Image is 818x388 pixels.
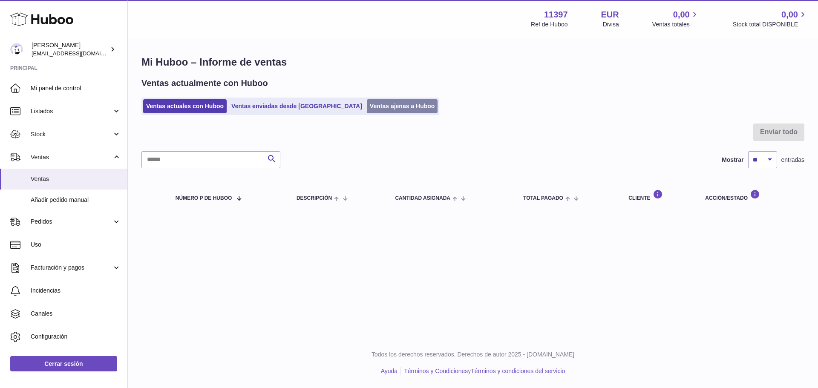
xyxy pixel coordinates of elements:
span: 16 px [10,59,24,66]
span: Facturación y pagos [31,264,112,272]
span: Cantidad ASIGNADA [395,195,450,201]
a: Ventas enviadas desde [GEOGRAPHIC_DATA] [228,99,365,113]
h3: Estilo [3,27,124,36]
span: Incidencias [31,287,121,295]
h2: Ventas actualmente con Huboo [141,78,268,89]
span: Total pagado [523,195,563,201]
span: [EMAIL_ADDRESS][DOMAIN_NAME] [32,50,125,57]
a: 0,00 Stock total DISPONIBLE [733,9,808,29]
span: Pedidos [31,218,112,226]
span: 0,00 [673,9,690,20]
span: Ventas [31,175,121,183]
a: Cerrar sesión [10,356,117,371]
p: Todos los derechos reservados. Derechos de autor 2025 - [DOMAIN_NAME] [135,351,811,359]
div: Outline [3,3,124,11]
a: 0,00 Ventas totales [652,9,700,29]
label: Mostrar [722,156,743,164]
div: Ref de Huboo [531,20,567,29]
span: Configuración [31,333,121,341]
h1: Mi Huboo – Informe de ventas [141,55,804,69]
span: entradas [781,156,804,164]
span: Stock total DISPONIBLE [733,20,808,29]
a: Términos y condiciones del servicio [471,368,565,374]
a: Ayuda [381,368,397,374]
a: Términos y Condiciones [404,368,468,374]
img: info@luckybur.com [10,43,23,56]
span: Descripción [297,195,332,201]
span: Canales [31,310,121,318]
div: [PERSON_NAME] [32,41,108,57]
div: Acción/Estado [705,190,796,201]
strong: EUR [601,9,619,20]
span: Listados [31,107,112,115]
span: número P de Huboo [176,195,232,201]
div: Divisa [603,20,619,29]
a: Ventas actuales con Huboo [143,99,227,113]
strong: 11397 [544,9,568,20]
span: Uso [31,241,121,249]
span: Ventas [31,153,112,161]
span: Stock [31,130,112,138]
span: 0,00 [781,9,798,20]
span: Añadir pedido manual [31,196,121,204]
label: Tamaño de fuente [3,52,52,59]
a: Back to Top [13,11,46,18]
li: y [401,367,565,375]
span: Mi panel de control [31,84,121,92]
span: Ventas totales [652,20,700,29]
a: Ventas ajenas a Huboo [367,99,438,113]
div: Cliente [628,190,688,201]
